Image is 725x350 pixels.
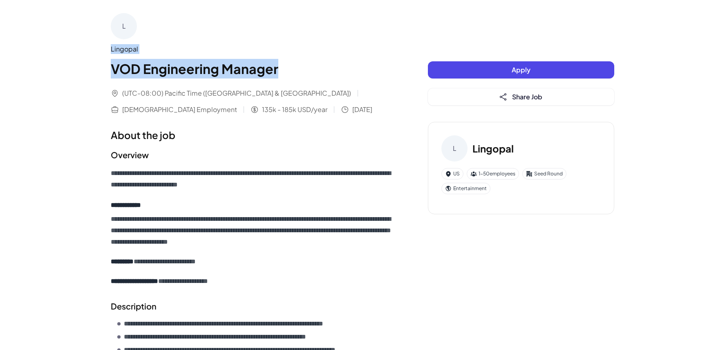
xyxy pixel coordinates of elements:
[512,65,530,74] span: Apply
[111,149,395,161] h2: Overview
[111,59,395,79] h1: VOD Engineering Manager
[522,168,566,179] div: Seed Round
[122,105,237,114] span: [DEMOGRAPHIC_DATA] Employment
[262,105,327,114] span: 135k - 185k USD/year
[111,300,395,312] h2: Description
[441,183,490,194] div: Entertainment
[441,168,463,179] div: US
[467,168,519,179] div: 1-50 employees
[441,135,468,162] div: L
[111,128,395,142] h1: About the job
[428,61,614,79] button: Apply
[111,44,395,54] div: Lingopal
[512,92,542,101] span: Share Job
[428,88,614,105] button: Share Job
[472,141,514,156] h3: Lingopal
[111,13,137,39] div: L
[352,105,372,114] span: [DATE]
[122,88,351,98] span: (UTC-08:00) Pacific Time ([GEOGRAPHIC_DATA] & [GEOGRAPHIC_DATA])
